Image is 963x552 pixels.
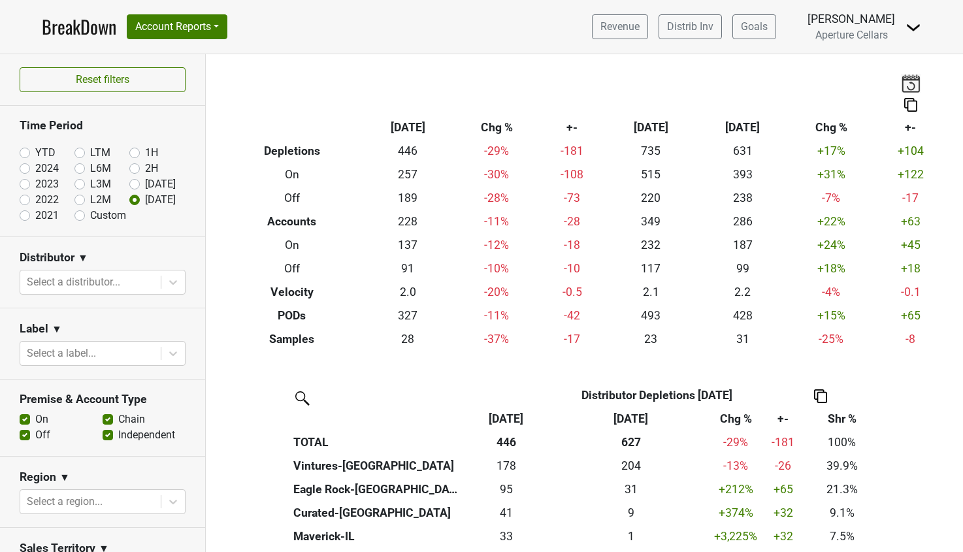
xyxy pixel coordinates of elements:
[540,140,605,163] td: -181
[874,327,947,351] td: -8
[145,145,158,161] label: 1H
[874,304,947,327] td: +65
[765,457,802,474] div: -26
[145,192,176,208] label: [DATE]
[696,210,788,234] td: 286
[808,10,895,27] div: [PERSON_NAME]
[906,20,921,35] img: Dropdown Menu
[696,234,788,257] td: 187
[222,163,362,187] th: On
[453,116,539,140] th: Chg %
[222,140,362,163] th: Depletions
[453,187,539,210] td: -28 %
[453,210,539,234] td: -11 %
[222,234,362,257] th: On
[362,210,453,234] td: 228
[804,478,879,501] td: 21.3%
[453,280,539,304] td: -20 %
[291,387,312,408] img: filter
[35,427,50,443] label: Off
[465,457,549,474] div: 178
[90,208,126,223] label: Custom
[453,257,539,280] td: -10 %
[90,161,111,176] label: L6M
[696,257,788,280] td: 99
[804,430,879,454] td: 100%
[145,161,158,176] label: 2H
[453,163,539,187] td: -30 %
[291,430,461,454] th: TOTAL
[696,327,788,351] td: 31
[90,145,110,161] label: LTM
[118,427,175,443] label: Independent
[222,280,362,304] th: Velocity
[789,163,874,187] td: +31 %
[874,210,947,234] td: +63
[696,280,788,304] td: 2.2
[659,14,722,39] a: Distrib Inv
[20,470,56,484] h3: Region
[127,14,227,39] button: Account Reports
[551,407,710,430] th: Sep '24: activate to sort column ascending
[291,454,461,478] th: Vintures-[GEOGRAPHIC_DATA]
[551,454,710,478] th: 203.924
[540,257,605,280] td: -10
[765,528,802,545] div: +32
[362,257,453,280] td: 91
[362,163,453,187] td: 257
[540,304,605,327] td: -42
[540,234,605,257] td: -18
[20,322,48,336] h3: Label
[35,176,59,192] label: 2023
[605,187,696,210] td: 220
[874,116,947,140] th: +-
[118,412,145,427] label: Chain
[710,525,762,548] td: +3,225 %
[362,187,453,210] td: 189
[696,187,788,210] td: 238
[42,13,116,41] a: BreakDown
[874,187,947,210] td: -17
[20,119,186,133] h3: Time Period
[765,504,802,521] div: +32
[461,454,551,478] td: 177.917
[555,481,707,498] div: 31
[696,304,788,327] td: 428
[35,161,59,176] label: 2024
[222,257,362,280] th: Off
[789,257,874,280] td: +18 %
[551,478,710,501] th: 30.500
[772,436,794,449] span: -181
[696,140,788,163] td: 631
[461,407,551,430] th: Sep '25: activate to sort column ascending
[362,327,453,351] td: 28
[874,257,947,280] td: +18
[540,327,605,351] td: -17
[145,176,176,192] label: [DATE]
[222,327,362,351] th: Samples
[362,304,453,327] td: 327
[90,192,111,208] label: L2M
[551,383,762,407] th: Distributor Depletions [DATE]
[874,163,947,187] td: +122
[362,280,453,304] td: 2.0
[461,501,551,525] td: 40.669
[605,116,696,140] th: [DATE]
[605,257,696,280] td: 117
[35,412,48,427] label: On
[20,251,74,265] h3: Distributor
[291,525,461,548] th: Maverick-IL
[540,210,605,234] td: -28
[551,501,710,525] th: 8.584
[789,116,874,140] th: Chg %
[605,327,696,351] td: 23
[710,501,762,525] td: +374 %
[540,163,605,187] td: -108
[555,528,707,545] div: 1
[605,210,696,234] td: 349
[901,74,921,92] img: last_updated_date
[362,140,453,163] td: 446
[605,280,696,304] td: 2.1
[762,407,804,430] th: +-: activate to sort column ascending
[789,327,874,351] td: -25 %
